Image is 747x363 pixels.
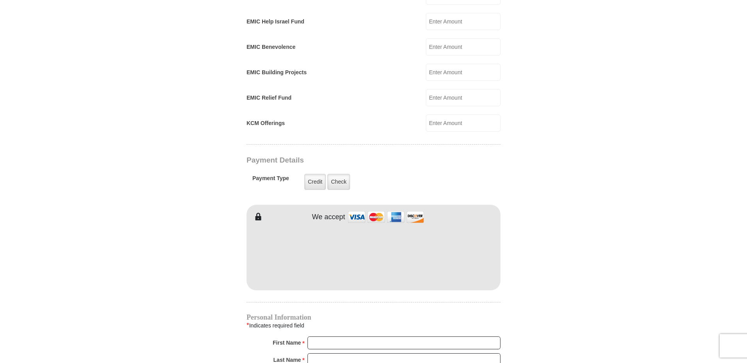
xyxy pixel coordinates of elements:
[247,119,285,127] label: KCM Offerings
[252,175,289,186] h5: Payment Type
[426,114,500,132] input: Enter Amount
[273,337,301,348] strong: First Name
[327,174,350,190] label: Check
[247,43,295,51] label: EMIC Benevolence
[247,320,500,331] div: Indicates required field
[426,13,500,30] input: Enter Amount
[312,213,345,222] h4: We accept
[426,89,500,106] input: Enter Amount
[247,156,446,165] h3: Payment Details
[347,209,425,225] img: credit cards accepted
[247,94,291,102] label: EMIC Relief Fund
[247,18,304,26] label: EMIC Help Israel Fund
[426,64,500,81] input: Enter Amount
[426,38,500,55] input: Enter Amount
[304,174,326,190] label: Credit
[247,68,307,77] label: EMIC Building Projects
[247,314,500,320] h4: Personal Information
